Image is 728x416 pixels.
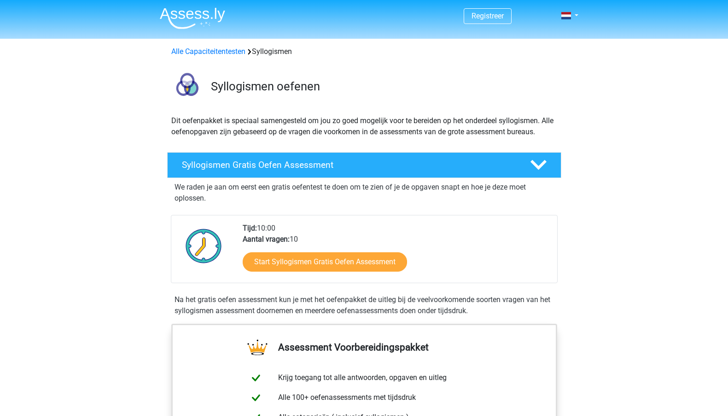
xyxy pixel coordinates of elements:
div: Syllogismen [168,46,561,57]
div: 10:00 10 [236,223,557,283]
h3: Syllogismen oefenen [211,79,554,94]
img: Assessly [160,7,225,29]
b: Aantal vragen: [243,235,290,244]
b: Tijd: [243,224,257,232]
img: Klok [181,223,227,269]
a: Registreer [472,12,504,20]
div: Na het gratis oefen assessment kun je met het oefenpakket de uitleg bij de veelvoorkomende soorte... [171,294,558,316]
a: Start Syllogismen Gratis Oefen Assessment [243,252,407,272]
img: syllogismen [168,68,207,107]
p: We raden je aan om eerst een gratis oefentest te doen om te zien of je de opgaven snapt en hoe je... [175,182,554,204]
a: Alle Capaciteitentesten [171,47,245,56]
h4: Syllogismen Gratis Oefen Assessment [182,160,515,170]
a: Syllogismen Gratis Oefen Assessment [163,152,565,178]
p: Dit oefenpakket is speciaal samengesteld om jou zo goed mogelijk voor te bereiden op het onderdee... [171,115,557,137]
